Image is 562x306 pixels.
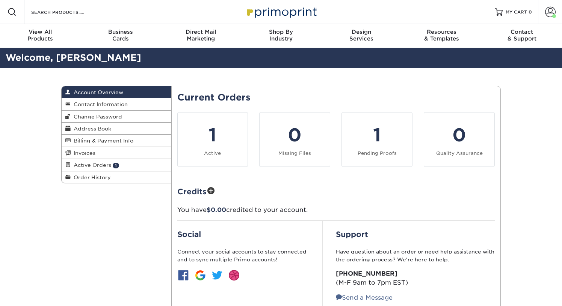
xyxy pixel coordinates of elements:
a: Contact& Support [482,24,562,48]
span: Direct Mail [160,28,241,35]
img: btn-facebook.jpg [177,269,189,281]
p: (M-F 9am to 7pm EST) [336,269,495,287]
div: 0 [429,121,490,148]
img: Primoprint [243,4,319,20]
p: You have credited to your account. [177,205,495,214]
div: 0 [264,121,325,148]
h2: Support [336,230,495,239]
div: 1 [182,121,243,148]
h2: Credits [177,185,495,197]
span: Design [321,28,402,35]
a: Order History [62,171,171,183]
a: Account Overview [62,86,171,98]
span: Address Book [71,126,111,132]
a: Shop ByIndustry [241,24,321,48]
small: Missing Files [278,150,311,156]
strong: [PHONE_NUMBER] [336,270,397,277]
span: Resources [402,28,482,35]
div: 1 [346,121,408,148]
div: Cards [80,28,161,42]
span: Contact [482,28,562,35]
a: Invoices [62,147,171,159]
span: Contact Information [71,101,128,107]
span: Change Password [71,114,122,120]
span: Invoices [71,150,95,156]
span: 0 [529,9,532,15]
img: btn-google.jpg [194,269,206,281]
h2: Social [177,230,309,239]
p: Connect your social accounts to stay connected and to sync multiple Primo accounts! [177,248,309,263]
a: 1 Pending Proofs [341,112,412,167]
a: Contact Information [62,98,171,110]
small: Pending Proofs [358,150,397,156]
input: SEARCH PRODUCTS..... [30,7,104,16]
small: Active [204,150,221,156]
div: Marketing [160,28,241,42]
span: Account Overview [71,89,123,95]
small: Quality Assurance [436,150,483,156]
img: btn-twitter.jpg [211,269,223,281]
p: Have question about an order or need help assistance with the ordering process? We’re here to help: [336,248,495,263]
a: 0 Missing Files [259,112,330,167]
a: Resources& Templates [402,24,482,48]
a: Billing & Payment Info [62,135,171,147]
a: Address Book [62,123,171,135]
a: DesignServices [321,24,402,48]
span: Order History [71,174,111,180]
a: Send a Message [336,294,393,301]
a: Active Orders 1 [62,159,171,171]
span: $0.00 [207,206,226,213]
a: 1 Active [177,112,248,167]
a: Direct MailMarketing [160,24,241,48]
span: Shop By [241,28,321,35]
span: 1 [113,163,119,168]
h2: Current Orders [177,92,495,103]
div: & Templates [402,28,482,42]
span: Active Orders [71,162,111,168]
div: Industry [241,28,321,42]
div: & Support [482,28,562,42]
a: Change Password [62,111,171,123]
a: BusinessCards [80,24,161,48]
span: Billing & Payment Info [71,138,133,144]
a: 0 Quality Assurance [424,112,495,167]
img: btn-dribbble.jpg [228,269,240,281]
div: Services [321,28,402,42]
span: Business [80,28,161,35]
span: MY CART [506,9,527,15]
